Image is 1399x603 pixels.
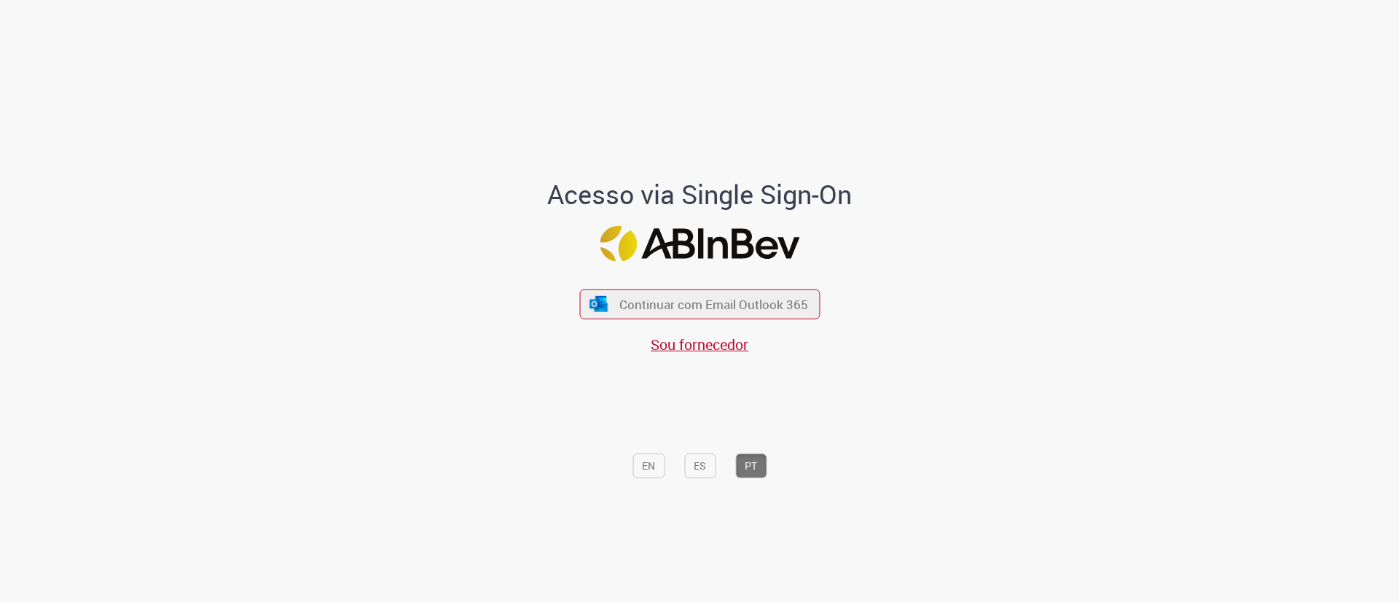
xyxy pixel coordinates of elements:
a: Sou fornecedor [651,335,748,354]
span: Continuar com Email Outlook 365 [619,296,808,313]
h1: Acesso via Single Sign-On [498,180,902,209]
button: ícone Azure/Microsoft 360 Continuar com Email Outlook 365 [579,289,820,319]
button: PT [735,454,767,478]
button: ES [684,454,716,478]
img: Logo ABInBev [600,226,799,262]
img: ícone Azure/Microsoft 360 [589,296,609,311]
button: EN [632,454,665,478]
